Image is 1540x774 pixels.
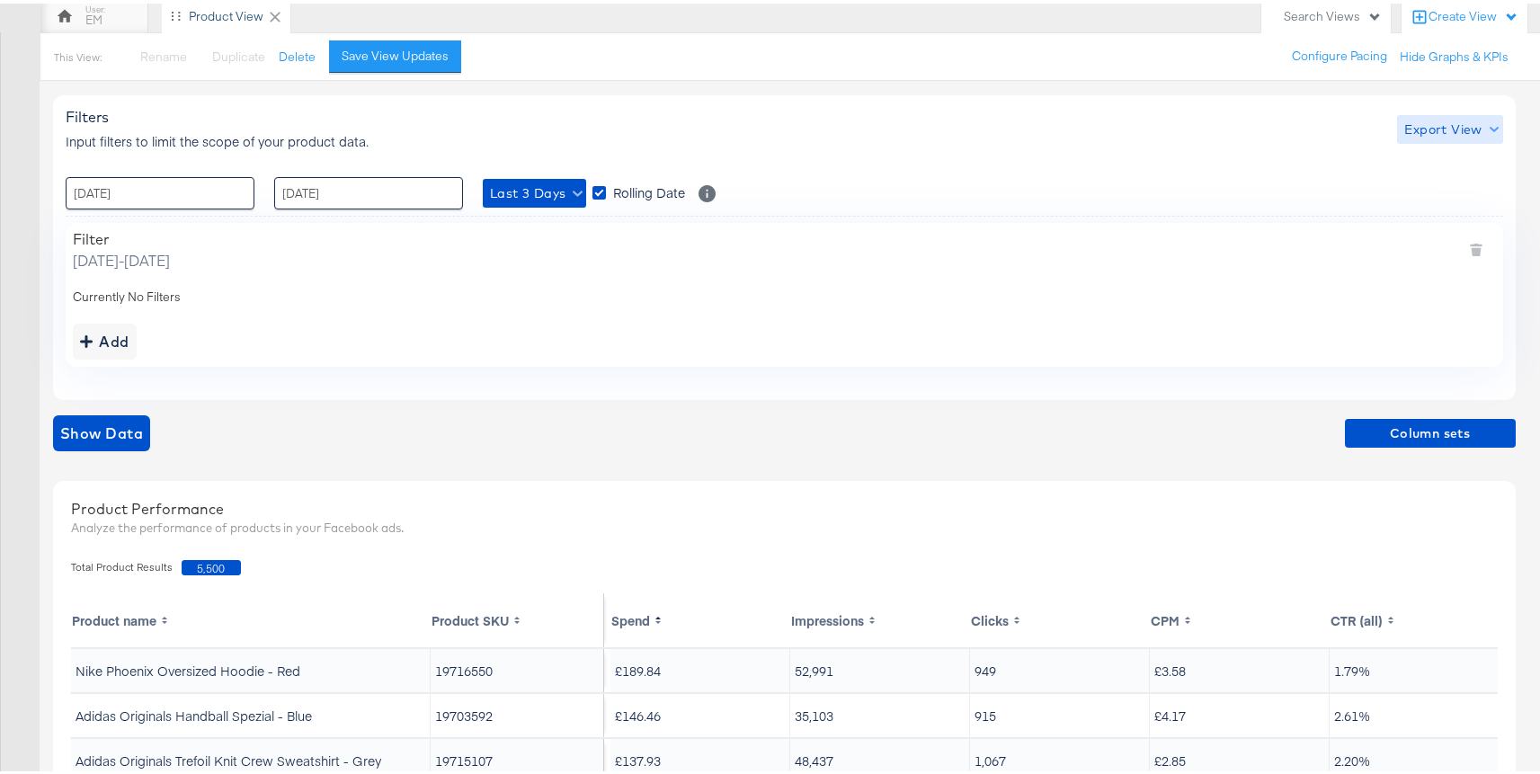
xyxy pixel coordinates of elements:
[790,645,970,689] td: 52,991
[1279,37,1400,69] button: Configure Pacing
[1150,645,1330,689] td: £3.58
[1352,419,1509,441] span: Column sets
[71,516,1498,533] div: Analyze the performance of products in your Facebook ads.
[71,495,1498,516] div: Product Performance
[73,320,137,356] button: addbutton
[613,180,685,198] span: Rolling Date
[970,690,1150,734] td: 915
[1150,590,1330,644] th: Toggle SortBy
[60,417,143,442] span: Show Data
[279,45,316,62] button: Delete
[1404,115,1495,138] span: Export View
[73,285,1496,302] div: Currently No Filters
[610,590,790,644] th: Toggle SortBy
[1429,4,1518,22] div: Create View
[80,325,129,351] div: Add
[1150,690,1330,734] td: £4.17
[970,590,1150,644] th: Toggle SortBy
[1330,690,1509,734] td: 2.61%
[212,45,265,61] span: Duplicate
[610,690,790,734] td: £146.46
[140,45,187,61] span: Rename
[1345,415,1516,444] button: Column sets
[73,246,170,267] span: [DATE] - [DATE]
[71,556,182,572] span: Total Product Results
[431,645,604,689] td: 19716550
[1284,4,1382,22] div: Search Views
[53,412,150,448] button: showdata
[342,44,449,61] div: Save View Updates
[189,4,263,22] div: Product View
[66,104,109,122] span: Filters
[54,47,102,61] div: This View:
[71,690,431,734] td: Adidas Originals Handball Spezial - Blue
[790,590,970,644] th: Toggle SortBy
[1397,111,1502,140] button: Export View
[790,690,970,734] td: 35,103
[182,556,241,572] span: 5,500
[73,227,170,245] div: Filter
[490,179,579,201] span: Last 3 Days
[171,7,181,17] div: Drag to reorder tab
[431,590,604,644] th: Toggle SortBy
[85,8,102,25] div: EM
[1400,45,1509,62] button: Hide Graphs & KPIs
[483,175,586,204] button: Last 3 Days
[1330,645,1509,689] td: 1.79%
[66,129,369,147] span: Input filters to limit the scope of your product data.
[431,690,604,734] td: 19703592
[71,590,431,644] th: Toggle SortBy
[71,645,431,689] td: Nike Phoenix Oversized Hoodie - Red
[329,37,461,69] button: Save View Updates
[1330,590,1509,644] th: Toggle SortBy
[970,645,1150,689] td: 949
[610,645,790,689] td: £189.84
